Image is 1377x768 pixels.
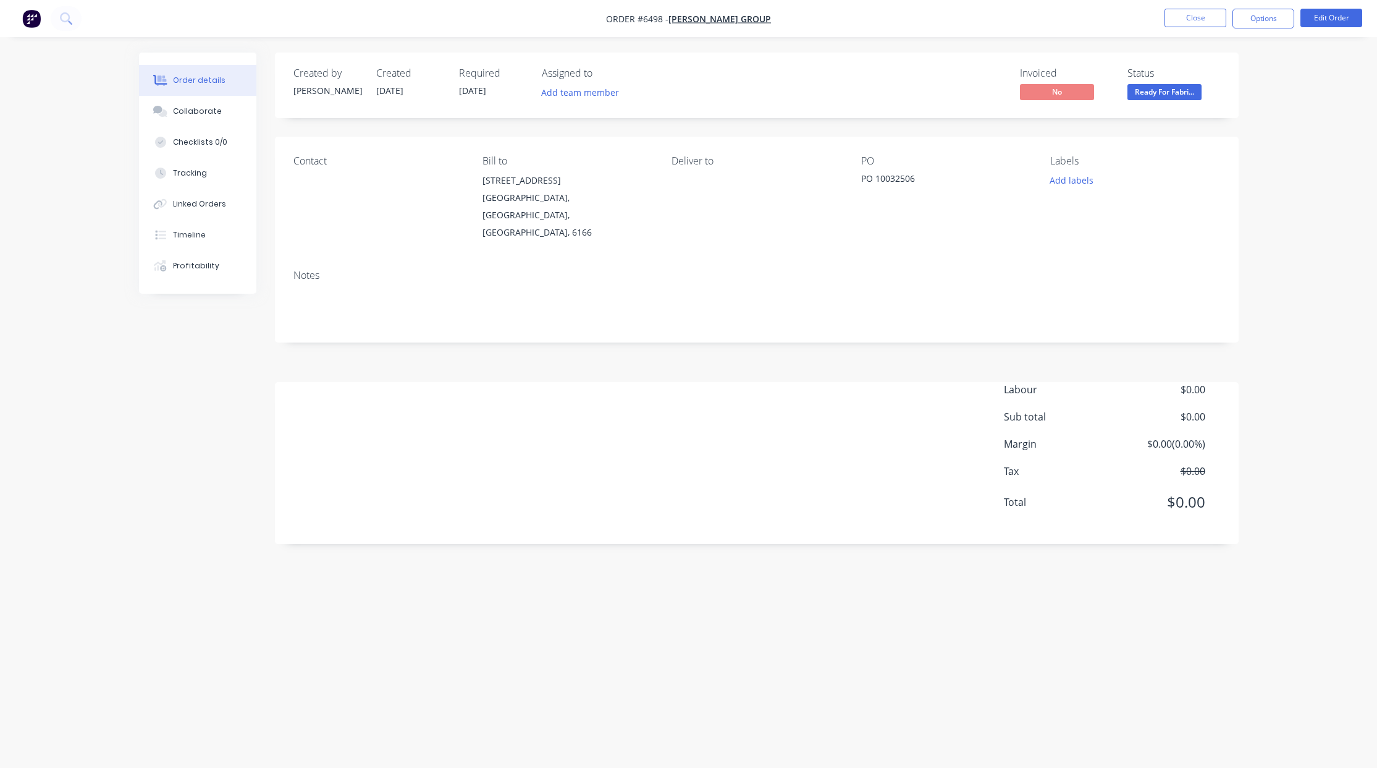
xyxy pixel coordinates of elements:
button: Ready For Fabri... [1127,84,1202,103]
button: Tracking [139,158,256,189]
button: Options [1232,9,1294,28]
div: Created [376,67,444,79]
span: Sub total [1004,409,1114,424]
button: Linked Orders [139,189,256,220]
div: Profitability [173,260,219,271]
span: Total [1004,495,1114,510]
div: Created by [293,67,361,79]
img: Factory [22,9,41,28]
div: Required [459,67,527,79]
div: Linked Orders [173,198,226,210]
div: Invoiced [1020,67,1113,79]
div: PO [861,155,1030,167]
span: Labour [1004,382,1114,397]
div: PO 10032506 [861,172,1016,189]
span: No [1020,84,1094,100]
span: [DATE] [376,85,403,96]
button: Timeline [139,220,256,250]
div: Checklists 0/0 [173,137,227,148]
button: Add labels [1043,172,1100,189]
span: $0.00 [1113,491,1205,513]
span: $0.00 [1113,409,1205,424]
div: Notes [293,270,1220,281]
div: Contact [293,155,463,167]
span: $0.00 ( 0.00 %) [1113,437,1205,451]
div: Deliver to [672,155,841,167]
span: Margin [1004,437,1114,451]
div: Collaborate [173,106,222,117]
button: Order details [139,65,256,96]
span: $0.00 [1113,464,1205,479]
span: Tax [1004,464,1114,479]
button: Add team member [542,84,626,101]
div: [STREET_ADDRESS][GEOGRAPHIC_DATA], [GEOGRAPHIC_DATA], [GEOGRAPHIC_DATA], 6166 [482,172,652,241]
span: Ready For Fabri... [1127,84,1202,100]
a: [PERSON_NAME] Group [668,13,771,25]
div: Status [1127,67,1220,79]
div: Labels [1050,155,1219,167]
button: Profitability [139,250,256,281]
span: Order #6498 - [606,13,668,25]
div: Tracking [173,168,207,179]
button: Collaborate [139,96,256,127]
div: [STREET_ADDRESS] [482,172,652,189]
div: Order details [173,75,225,86]
button: Checklists 0/0 [139,127,256,158]
iframe: Intercom live chat [1335,726,1365,756]
div: Timeline [173,229,206,241]
div: [PERSON_NAME] [293,84,361,97]
div: Bill to [482,155,652,167]
div: Assigned to [542,67,665,79]
span: $0.00 [1113,382,1205,397]
div: [GEOGRAPHIC_DATA], [GEOGRAPHIC_DATA], [GEOGRAPHIC_DATA], 6166 [482,189,652,241]
button: Edit Order [1300,9,1362,27]
span: [DATE] [459,85,486,96]
button: Close [1164,9,1226,27]
button: Add team member [534,84,625,101]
